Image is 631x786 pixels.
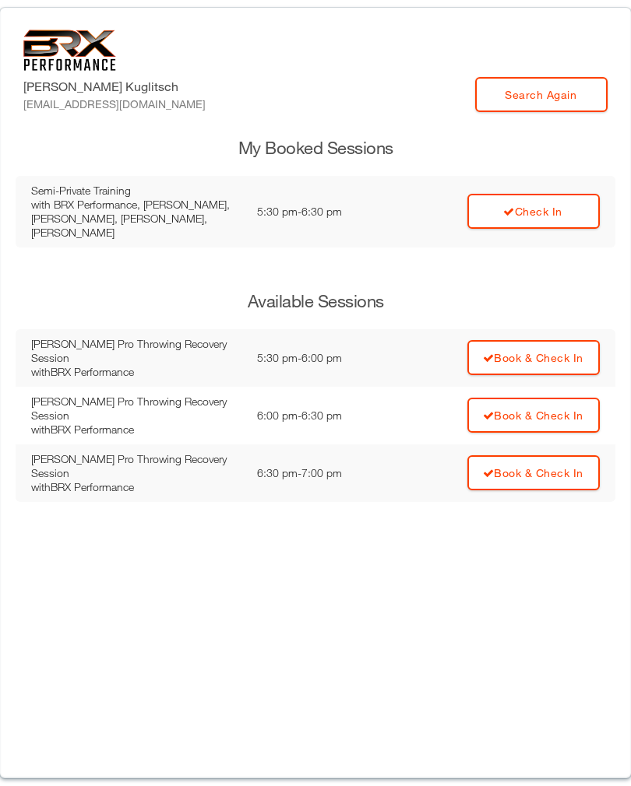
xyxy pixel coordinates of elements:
a: Search Again [475,77,608,112]
a: Book & Check In [467,340,600,375]
a: Book & Check In [467,455,600,490]
td: 5:30 pm - 6:30 pm [249,176,393,247]
a: Book & Check In [467,398,600,433]
div: [PERSON_NAME] Pro Throwing Recovery Session [31,337,241,365]
h3: My Booked Sessions [16,136,615,160]
a: Check In [467,194,600,229]
h3: Available Sessions [16,289,615,314]
img: 6f7da32581c89ca25d665dc3aae533e4f14fe3ef_original.svg [23,30,116,71]
td: 6:00 pm - 6:30 pm [249,387,393,444]
div: Semi-Private Training [31,184,241,198]
label: [PERSON_NAME] Kuglitsch [23,77,206,112]
td: 6:30 pm - 7:00 pm [249,444,393,502]
div: [EMAIL_ADDRESS][DOMAIN_NAME] [23,96,206,112]
td: 5:30 pm - 6:00 pm [249,329,393,387]
div: [PERSON_NAME] Pro Throwing Recovery Session [31,395,241,423]
div: with BRX Performance [31,365,241,379]
div: with BRX Performance [31,480,241,494]
div: with BRX Performance, [PERSON_NAME], [PERSON_NAME], [PERSON_NAME], [PERSON_NAME] [31,198,241,240]
div: [PERSON_NAME] Pro Throwing Recovery Session [31,452,241,480]
div: with BRX Performance [31,423,241,437]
